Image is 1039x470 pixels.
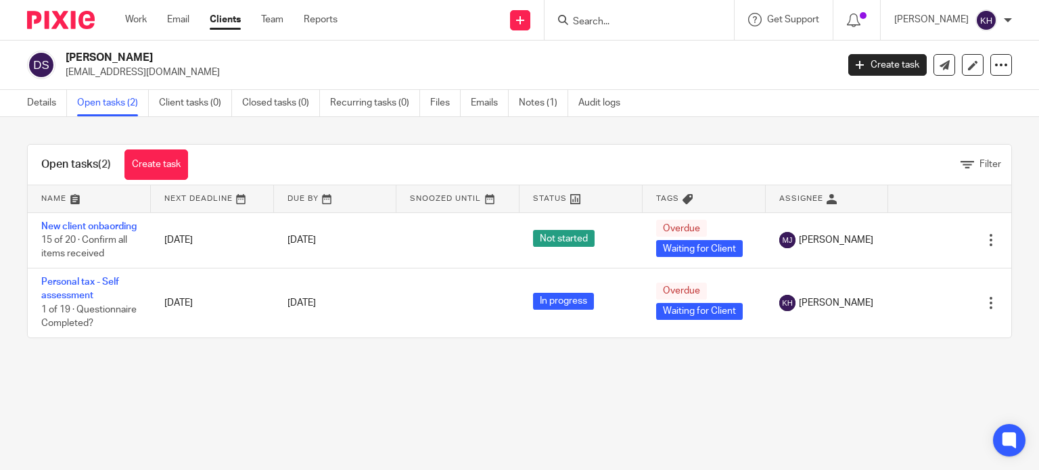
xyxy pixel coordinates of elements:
span: Overdue [656,283,707,300]
a: Email [167,13,189,26]
p: [PERSON_NAME] [894,13,969,26]
td: [DATE] [151,268,274,337]
p: [EMAIL_ADDRESS][DOMAIN_NAME] [66,66,828,79]
a: Personal tax - Self assessment [41,277,119,300]
input: Search [572,16,693,28]
span: [DATE] [287,298,316,308]
span: (2) [98,159,111,170]
span: Waiting for Client [656,240,743,257]
a: Emails [471,90,509,116]
a: Create task [124,149,188,180]
span: In progress [533,293,594,310]
span: [DATE] [287,235,316,245]
a: Closed tasks (0) [242,90,320,116]
span: Tags [656,195,679,202]
a: Recurring tasks (0) [330,90,420,116]
img: svg%3E [975,9,997,31]
h2: [PERSON_NAME] [66,51,676,65]
img: svg%3E [27,51,55,79]
img: svg%3E [779,295,795,311]
img: svg%3E [779,232,795,248]
td: [DATE] [151,212,274,268]
a: Work [125,13,147,26]
span: 15 of 20 · Confirm all items received [41,235,127,259]
a: Details [27,90,67,116]
a: Files [430,90,461,116]
a: Team [261,13,283,26]
h1: Open tasks [41,158,111,172]
img: Pixie [27,11,95,29]
span: Filter [979,160,1001,169]
span: Get Support [767,15,819,24]
span: Overdue [656,220,707,237]
a: Create task [848,54,927,76]
span: [PERSON_NAME] [799,233,873,247]
span: Status [533,195,567,202]
a: Open tasks (2) [77,90,149,116]
a: Reports [304,13,338,26]
a: Audit logs [578,90,630,116]
a: Clients [210,13,241,26]
span: Snoozed Until [410,195,481,202]
a: New client onbaording [41,222,137,231]
span: [PERSON_NAME] [799,296,873,310]
span: Not started [533,230,595,247]
a: Client tasks (0) [159,90,232,116]
a: Notes (1) [519,90,568,116]
span: 1 of 19 · Questionnaire Completed? [41,305,137,329]
span: Waiting for Client [656,303,743,320]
